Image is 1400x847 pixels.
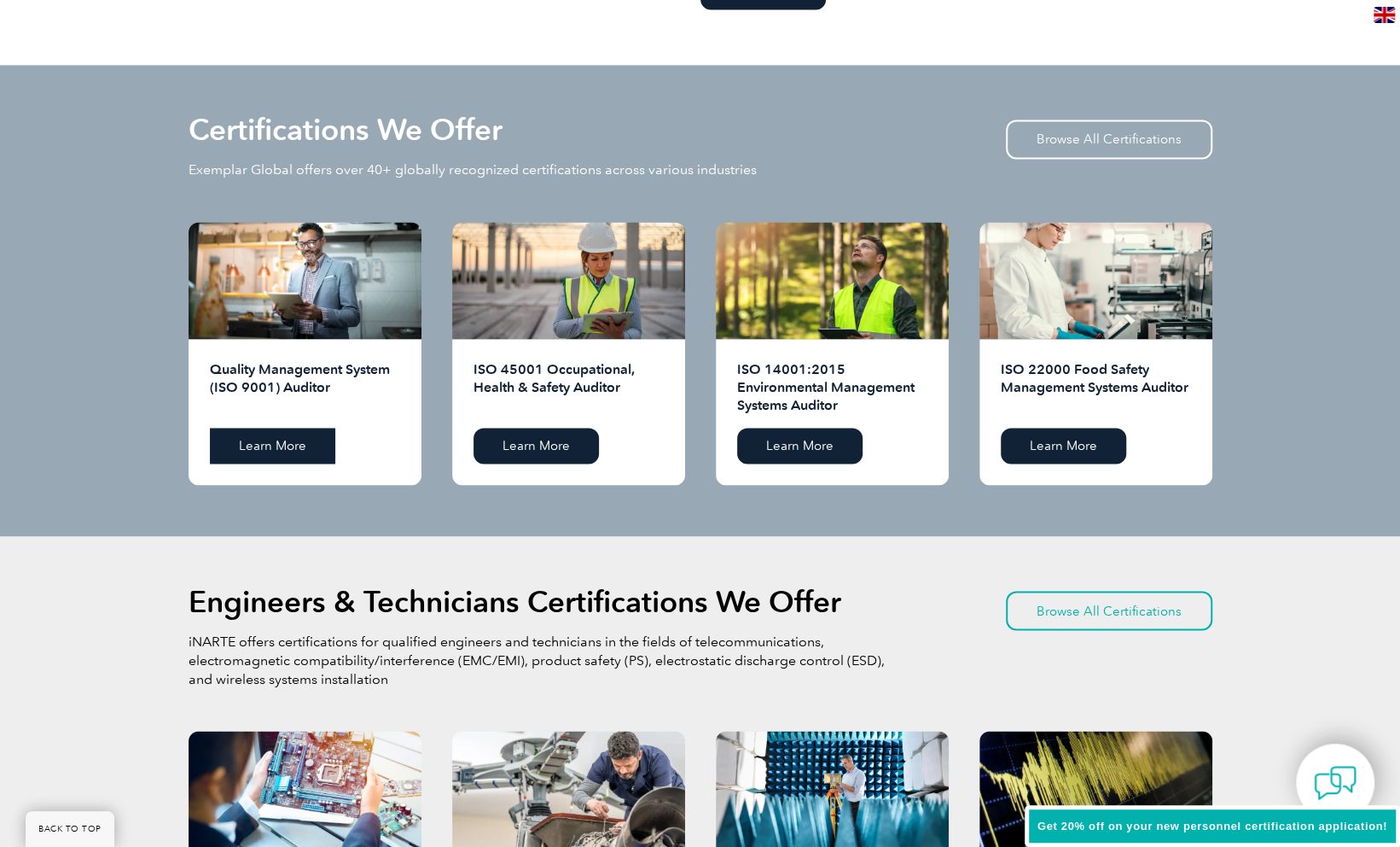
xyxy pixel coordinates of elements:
[26,811,114,847] a: BACK TO TOP
[210,428,335,464] a: Learn More
[210,360,400,415] h2: Quality Management System (ISO 9001) Auditor
[189,116,502,143] h2: Certifications We Offer
[1374,7,1395,23] img: en
[189,587,841,615] h2: Engineers & Technicians Certifications We Offer
[1037,820,1387,832] span: Get 20% off on your new personnel certification application!
[473,360,664,415] h2: ISO 45001 Occupational, Health & Safety Auditor
[737,428,863,464] a: Learn More
[1006,591,1212,630] a: Browse All Certifications
[1001,360,1191,415] h2: ISO 22000 Food Safety Management Systems Auditor
[1314,762,1356,804] img: contact-chat.png
[189,161,757,179] p: Exemplar Global offers over 40+ globally recognized certifications across various industries
[189,632,888,688] p: iNARTE offers certifications for qualified engineers and technicians in the fields of telecommuni...
[473,428,599,464] a: Learn More
[1006,120,1212,159] a: Browse All Certifications
[737,360,927,415] h2: ISO 14001:2015 Environmental Management Systems Auditor
[1001,428,1126,464] a: Learn More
